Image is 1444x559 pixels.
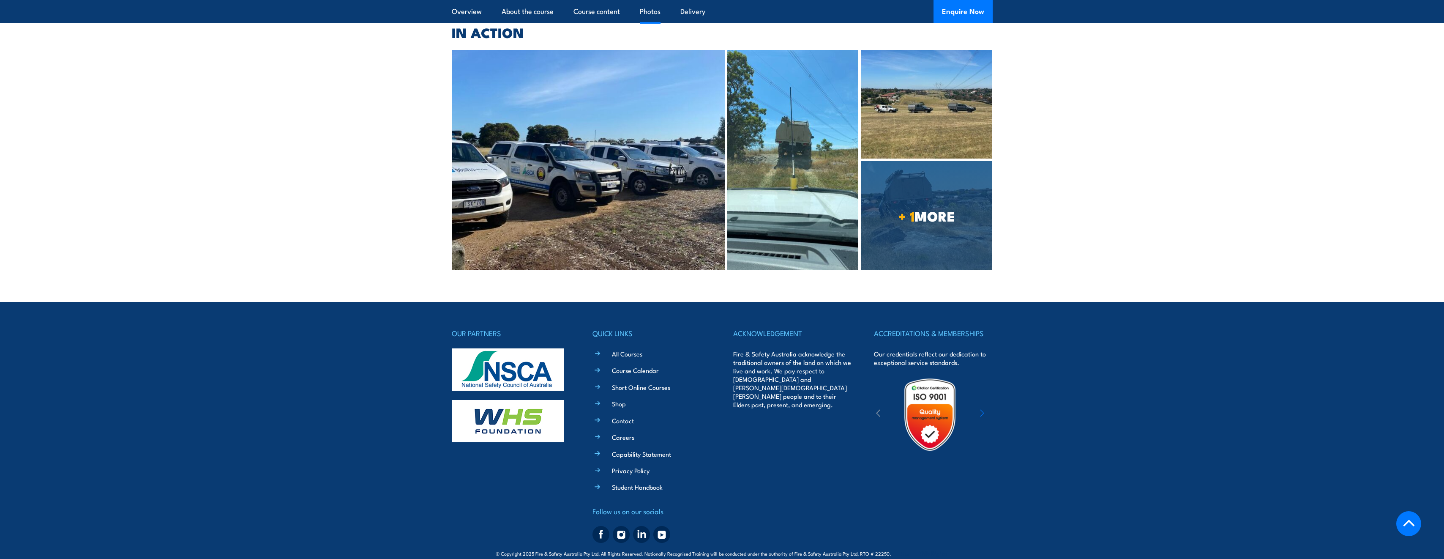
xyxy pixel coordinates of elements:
img: Untitled design (19) [893,378,967,452]
a: + 1MORE [861,161,992,270]
strong: + 1 [898,205,914,226]
a: All Courses [612,349,642,358]
img: whs-logo-footer [452,400,564,442]
a: Student Handbook [612,482,663,491]
img: nsca-logo-footer [452,348,564,391]
a: Careers [612,433,634,441]
a: Short Online Courses [612,383,670,392]
img: ewpa-logo [967,400,1041,429]
span: Site: [901,550,948,557]
img: 641eba0d-d978-47bc-bce9-bcfb288b679d [727,50,858,270]
a: Privacy Policy [612,466,650,475]
h4: QUICK LINKS [592,327,711,339]
a: Contact [612,416,634,425]
a: Course Calendar [612,366,659,375]
h4: ACCREDITATIONS & MEMBERSHIPS [874,327,992,339]
span: MORE [861,210,992,222]
a: Capability Statement [612,449,671,458]
h4: Follow us on our socials [592,505,711,517]
span: © Copyright 2025 Fire & Safety Australia Pty Ltd, All Rights Reserved. Nationally Recognised Trai... [496,549,948,557]
img: 3412c471-190c-4cc0-879a-e02069bf5d2b [861,50,992,159]
img: 3c30bfca-c235-42b9-a318-c4564779b035 [452,50,725,270]
a: Shop [612,399,626,408]
a: KND Digital [919,549,948,557]
h2: IN ACTION [452,26,993,38]
h4: ACKNOWLEDGEMENT [733,327,852,339]
p: Our credentials reflect our dedication to exceptional service standards. [874,350,992,367]
h4: OUR PARTNERS [452,327,570,339]
p: Fire & Safety Australia acknowledge the traditional owners of the land on which we live and work.... [733,350,852,409]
